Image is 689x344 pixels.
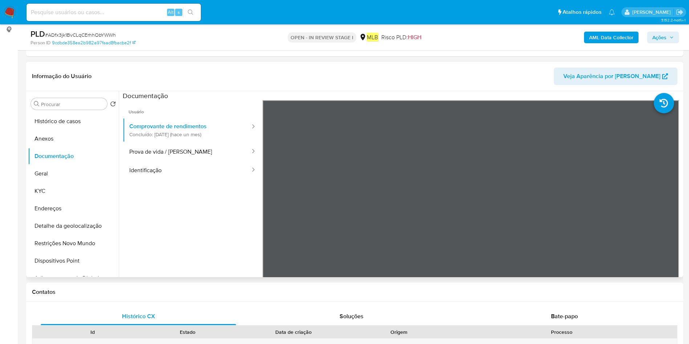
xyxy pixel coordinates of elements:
[647,32,679,43] button: Ações
[28,113,119,130] button: Histórico de casos
[178,9,180,16] span: s
[31,40,50,46] b: Person ID
[340,312,364,320] span: Soluções
[28,147,119,165] button: Documentação
[28,130,119,147] button: Anexos
[609,9,615,15] a: Notificações
[32,288,677,296] h1: Contatos
[652,32,666,43] span: Ações
[676,8,684,16] a: Sair
[452,328,672,336] div: Processo
[28,200,119,217] button: Endereços
[589,32,633,43] b: AML Data Collector
[357,328,442,336] div: Origem
[563,68,660,85] span: Veja Aparência por [PERSON_NAME]
[28,235,119,252] button: Restrições Novo Mundo
[661,17,685,23] span: 3.152.2-hotfix-1
[52,40,135,46] a: 9cdbde358ea2b982a97faad8fbacbe2f
[408,33,421,41] span: HIGH
[50,328,135,336] div: Id
[28,270,119,287] button: Adiantamentos de Dinheiro
[122,312,155,320] span: Histórico CX
[32,73,92,80] h1: Informação do Usuário
[584,32,639,43] button: AML Data Collector
[28,182,119,200] button: KYC
[240,328,346,336] div: Data de criação
[288,32,356,43] p: OPEN - IN REVIEW STAGE I
[145,328,230,336] div: Estado
[41,101,104,108] input: Procurar
[34,101,40,107] button: Procurar
[31,28,45,40] b: PLD
[27,8,201,17] input: Pesquise usuários ou casos...
[45,31,116,39] span: # ADfx3jk1BvCLqCErhhObYWWh
[366,33,378,41] em: MLB
[28,165,119,182] button: Geral
[28,252,119,270] button: Dispositivos Point
[168,9,174,16] span: Alt
[563,8,601,16] span: Atalhos rápidos
[110,101,116,109] button: Retornar ao pedido padrão
[551,312,578,320] span: Bate-papo
[632,9,673,16] p: juliane.miranda@mercadolivre.com
[381,33,421,41] span: Risco PLD:
[28,217,119,235] button: Detalhe da geolocalização
[554,68,677,85] button: Veja Aparência por [PERSON_NAME]
[183,7,198,17] button: search-icon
